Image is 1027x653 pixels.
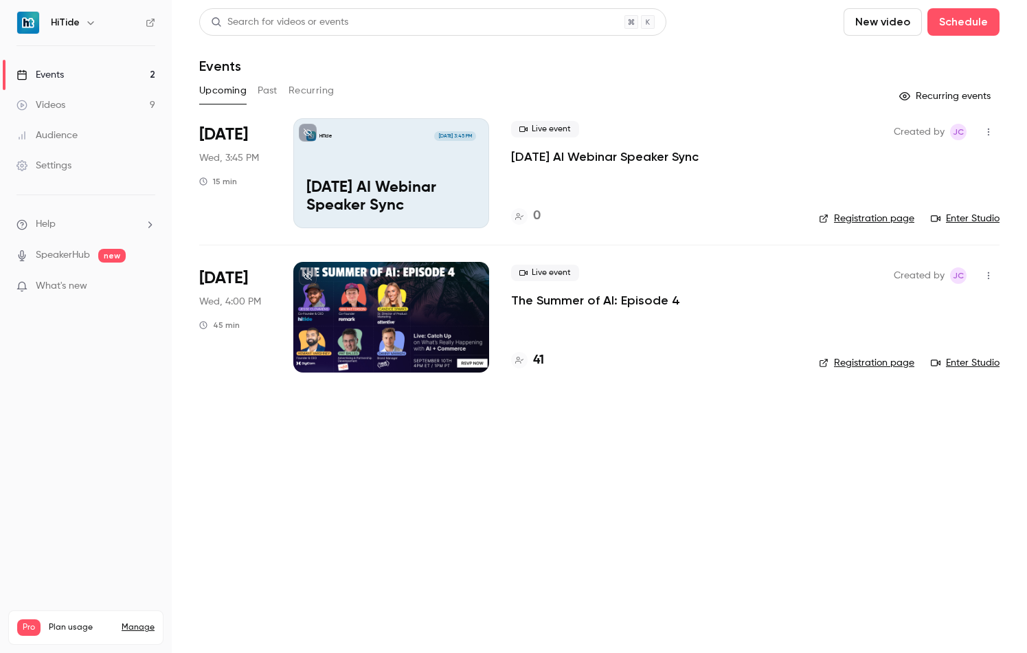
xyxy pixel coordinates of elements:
[293,118,489,228] a: Sept 10 AI Webinar Speaker SyncHiTide[DATE] 3:45 PM[DATE] AI Webinar Speaker Sync
[819,212,914,225] a: Registration page
[819,356,914,370] a: Registration page
[844,8,922,36] button: New video
[36,248,90,263] a: SpeakerHub
[122,622,155,633] a: Manage
[199,151,259,165] span: Wed, 3:45 PM
[931,212,1000,225] a: Enter Studio
[511,121,579,137] span: Live event
[16,217,155,232] li: help-dropdown-opener
[17,12,39,34] img: HiTide
[49,622,113,633] span: Plan usage
[199,267,248,289] span: [DATE]
[894,267,945,284] span: Created by
[434,131,475,141] span: [DATE] 3:45 PM
[953,267,964,284] span: JC
[199,295,261,309] span: Wed, 4:00 PM
[950,124,967,140] span: Jesse Clemmens
[199,320,240,331] div: 45 min
[258,80,278,102] button: Past
[16,98,65,112] div: Videos
[319,133,332,140] p: HiTide
[927,8,1000,36] button: Schedule
[199,58,241,74] h1: Events
[950,267,967,284] span: Jesse Clemmens
[36,217,56,232] span: Help
[16,159,71,173] div: Settings
[199,124,248,146] span: [DATE]
[511,292,680,309] a: The Summer of AI: Episode 4
[894,124,945,140] span: Created by
[199,176,237,187] div: 15 min
[139,280,155,293] iframe: Noticeable Trigger
[306,179,476,215] p: [DATE] AI Webinar Speaker Sync
[289,80,335,102] button: Recurring
[199,80,247,102] button: Upcoming
[511,148,699,165] a: [DATE] AI Webinar Speaker Sync
[511,265,579,281] span: Live event
[533,207,541,225] h4: 0
[51,16,80,30] h6: HiTide
[953,124,964,140] span: JC
[16,68,64,82] div: Events
[511,351,544,370] a: 41
[98,249,126,263] span: new
[533,351,544,370] h4: 41
[199,118,271,228] div: Sep 10 Wed, 3:45 PM (America/New York)
[893,85,1000,107] button: Recurring events
[199,262,271,372] div: Sep 10 Wed, 4:00 PM (America/New York)
[211,15,348,30] div: Search for videos or events
[511,207,541,225] a: 0
[36,279,87,294] span: What's new
[931,356,1000,370] a: Enter Studio
[17,619,41,636] span: Pro
[16,129,78,142] div: Audience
